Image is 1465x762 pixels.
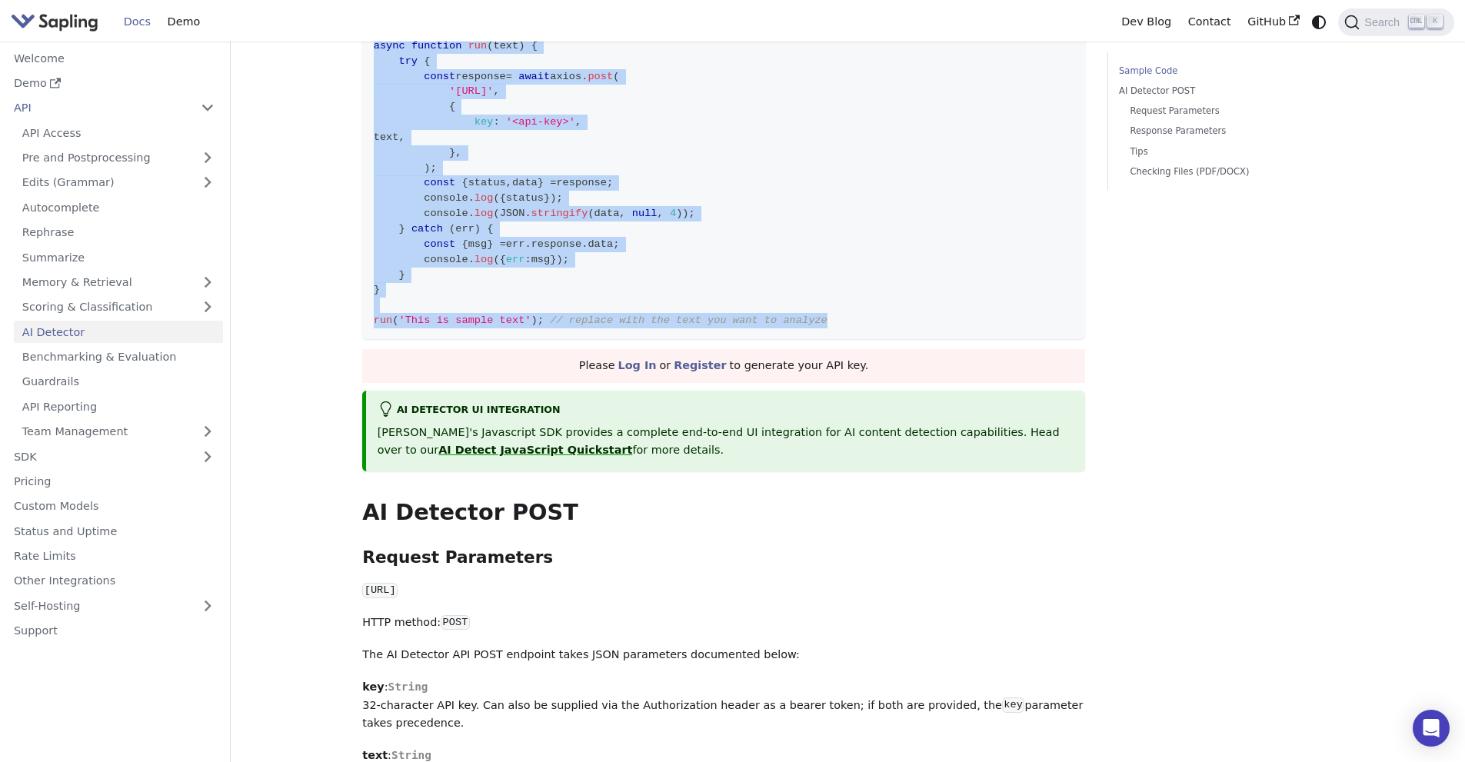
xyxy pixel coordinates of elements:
[493,40,518,52] span: text
[11,11,104,33] a: Sapling.ai
[438,444,632,456] a: AI Detect JavaScript Quickstart
[424,208,468,219] span: console
[474,223,481,235] span: )
[613,71,619,82] span: (
[398,55,418,67] span: try
[468,254,474,265] span: .
[531,40,538,52] span: {
[362,583,398,598] code: [URL]
[1427,15,1443,28] kbd: K
[550,71,581,82] span: axios
[398,223,405,235] span: }
[5,570,223,592] a: Other Integrations
[518,71,550,82] span: await
[14,346,223,368] a: Benchmarking & Evaluation
[392,314,398,326] span: (
[362,749,388,761] strong: text
[5,594,223,617] a: Self-Hosting
[468,40,488,52] span: run
[5,545,223,567] a: Rate Limits
[500,254,506,265] span: {
[424,162,430,174] span: )
[1119,64,1327,78] a: Sample Code
[1119,84,1327,98] a: AI Detector POST
[468,177,506,188] span: status
[5,445,192,468] a: SDK
[455,223,474,235] span: err
[506,71,512,82] span: =
[5,471,223,493] a: Pricing
[449,223,455,235] span: (
[618,359,657,371] a: Log In
[1413,710,1450,747] div: Open Intercom Messenger
[518,40,524,52] span: )
[538,177,544,188] span: }
[362,547,1085,568] h3: Request Parameters
[500,208,525,219] span: JSON
[461,177,468,188] span: {
[449,101,455,112] span: {
[115,10,159,34] a: Docs
[14,271,223,294] a: Memory & Retrieval
[531,238,582,250] span: response
[5,495,223,517] a: Custom Models
[512,177,538,188] span: data
[391,749,431,761] span: String
[581,71,588,82] span: .
[5,72,223,95] a: Demo
[550,314,827,326] span: // replace with the text you want to analyze
[563,254,569,265] span: ;
[474,192,494,204] span: log
[493,192,499,204] span: (
[506,177,512,188] span: ,
[531,314,538,326] span: )
[581,238,588,250] span: .
[5,520,223,542] a: Status and Uptime
[1002,697,1024,713] code: key
[468,208,474,219] span: .
[159,10,208,34] a: Demo
[506,238,525,250] span: err
[556,254,562,265] span: )
[682,208,688,219] span: )
[14,171,223,194] a: Edits (Grammar)
[449,85,493,97] span: '[URL]'
[524,208,531,219] span: .
[1130,165,1322,179] a: Checking Files (PDF/DOCX)
[487,238,493,250] span: }
[5,97,192,119] a: API
[11,11,98,33] img: Sapling.ai
[538,314,544,326] span: ;
[14,421,223,443] a: Team Management
[362,678,1085,733] p: : 32-character API key. Can also be supplied via the Authorization header as a bearer token; if b...
[430,162,436,174] span: ;
[424,71,455,82] span: const
[506,116,575,128] span: '<api-key>'
[398,314,531,326] span: 'This is sample text'
[1360,16,1409,28] span: Search
[658,208,664,219] span: ,
[674,359,726,371] a: Register
[506,254,525,265] span: err
[689,208,695,219] span: ;
[487,223,493,235] span: {
[362,349,1085,383] div: Please or to generate your API key.
[424,177,455,188] span: const
[607,177,613,188] span: ;
[468,238,488,250] span: msg
[411,223,443,235] span: catch
[5,620,223,642] a: Support
[461,238,468,250] span: {
[424,238,455,250] span: const
[192,445,223,468] button: Expand sidebar category 'SDK'
[1308,11,1330,33] button: Switch between dark and light mode (currently system mode)
[619,208,625,219] span: ,
[424,55,430,67] span: {
[556,177,607,188] span: response
[575,116,581,128] span: ,
[378,424,1074,461] p: [PERSON_NAME]'s Javascript SDK provides a complete end-to-end UI integration for AI content detec...
[411,40,462,52] span: function
[524,238,531,250] span: .
[14,121,223,144] a: API Access
[588,71,613,82] span: post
